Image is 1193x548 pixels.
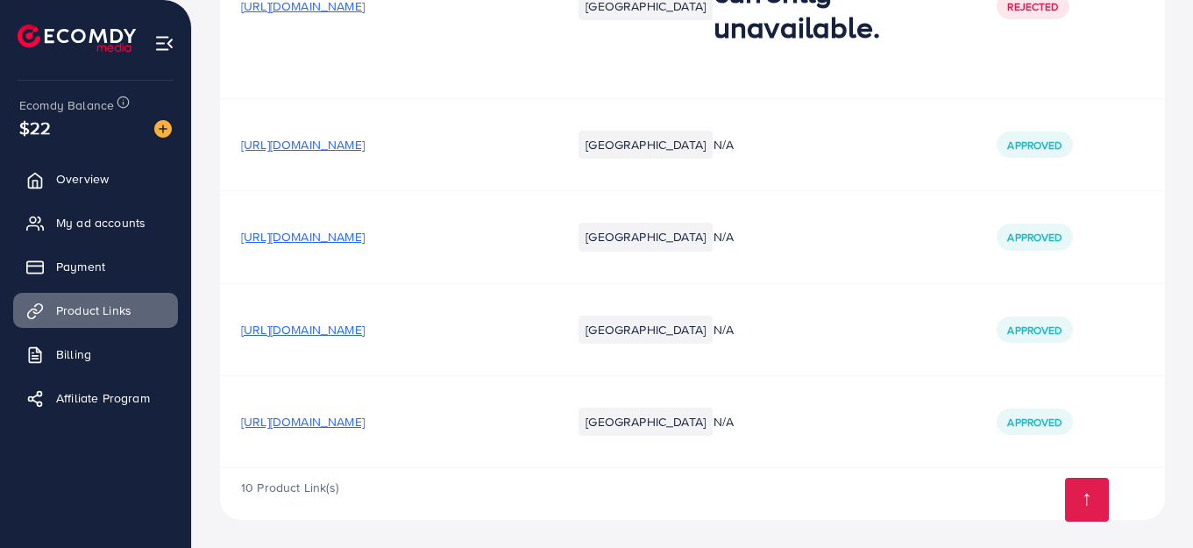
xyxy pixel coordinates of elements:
[579,223,713,251] li: [GEOGRAPHIC_DATA]
[241,136,365,153] span: [URL][DOMAIN_NAME]
[18,25,136,52] img: logo
[19,96,114,114] span: Ecomdy Balance
[13,337,178,372] a: Billing
[241,228,365,246] span: [URL][DOMAIN_NAME]
[56,345,91,363] span: Billing
[579,316,713,344] li: [GEOGRAPHIC_DATA]
[714,228,734,246] span: N/A
[241,413,365,431] span: [URL][DOMAIN_NAME]
[241,479,338,496] span: 10 Product Link(s)
[56,302,131,319] span: Product Links
[19,115,51,140] span: $22
[13,293,178,328] a: Product Links
[579,408,713,436] li: [GEOGRAPHIC_DATA]
[1007,138,1062,153] span: Approved
[714,136,734,153] span: N/A
[241,321,365,338] span: [URL][DOMAIN_NAME]
[154,120,172,138] img: image
[1118,469,1180,535] iframe: Chat
[56,214,146,231] span: My ad accounts
[56,389,150,407] span: Affiliate Program
[714,413,734,431] span: N/A
[1007,415,1062,430] span: Approved
[714,321,734,338] span: N/A
[56,258,105,275] span: Payment
[154,33,174,53] img: menu
[1007,230,1062,245] span: Approved
[56,170,109,188] span: Overview
[1007,323,1062,338] span: Approved
[13,381,178,416] a: Affiliate Program
[13,205,178,240] a: My ad accounts
[13,161,178,196] a: Overview
[13,249,178,284] a: Payment
[579,131,713,159] li: [GEOGRAPHIC_DATA]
